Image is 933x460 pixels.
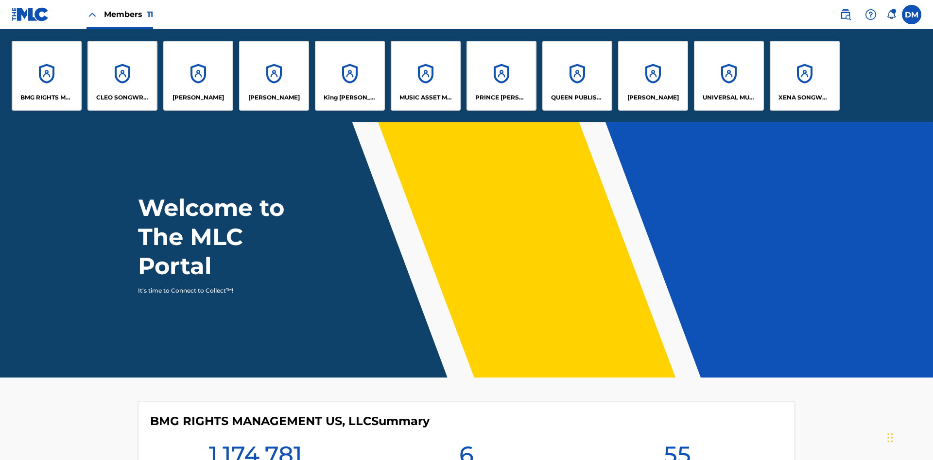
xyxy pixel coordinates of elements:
p: MUSIC ASSET MANAGEMENT (MAM) [399,93,452,102]
div: User Menu [902,5,921,24]
p: BMG RIGHTS MANAGEMENT US, LLC [20,93,73,102]
p: EYAMA MCSINGER [248,93,300,102]
span: Members [104,9,153,20]
p: RONALD MCTESTERSON [627,93,679,102]
div: Help [861,5,881,24]
p: XENA SONGWRITER [778,93,831,102]
p: It's time to Connect to Collect™! [138,286,307,295]
a: AccountsPRINCE [PERSON_NAME] [466,41,536,111]
h4: BMG RIGHTS MANAGEMENT US, LLC [150,414,430,428]
a: AccountsQUEEN PUBLISHA [542,41,612,111]
a: AccountsUNIVERSAL MUSIC PUB GROUP [694,41,764,111]
h1: Welcome to The MLC Portal [138,193,320,280]
p: QUEEN PUBLISHA [551,93,604,102]
span: 11 [147,10,153,19]
div: Notifications [886,10,896,19]
img: search [840,9,851,20]
p: PRINCE MCTESTERSON [475,93,528,102]
p: King McTesterson [324,93,377,102]
div: Drag [887,423,893,452]
a: AccountsKing [PERSON_NAME] [315,41,385,111]
a: AccountsCLEO SONGWRITER [87,41,157,111]
img: help [865,9,877,20]
img: Close [86,9,98,20]
a: Accounts[PERSON_NAME] [618,41,688,111]
a: AccountsMUSIC ASSET MANAGEMENT (MAM) [391,41,461,111]
p: ELVIS COSTELLO [173,93,224,102]
a: Accounts[PERSON_NAME] [163,41,233,111]
p: CLEO SONGWRITER [96,93,149,102]
p: UNIVERSAL MUSIC PUB GROUP [703,93,756,102]
img: MLC Logo [12,7,49,21]
a: AccountsXENA SONGWRITER [770,41,840,111]
iframe: Chat Widget [884,413,933,460]
a: AccountsBMG RIGHTS MANAGEMENT US, LLC [12,41,82,111]
a: Public Search [836,5,855,24]
a: Accounts[PERSON_NAME] [239,41,309,111]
